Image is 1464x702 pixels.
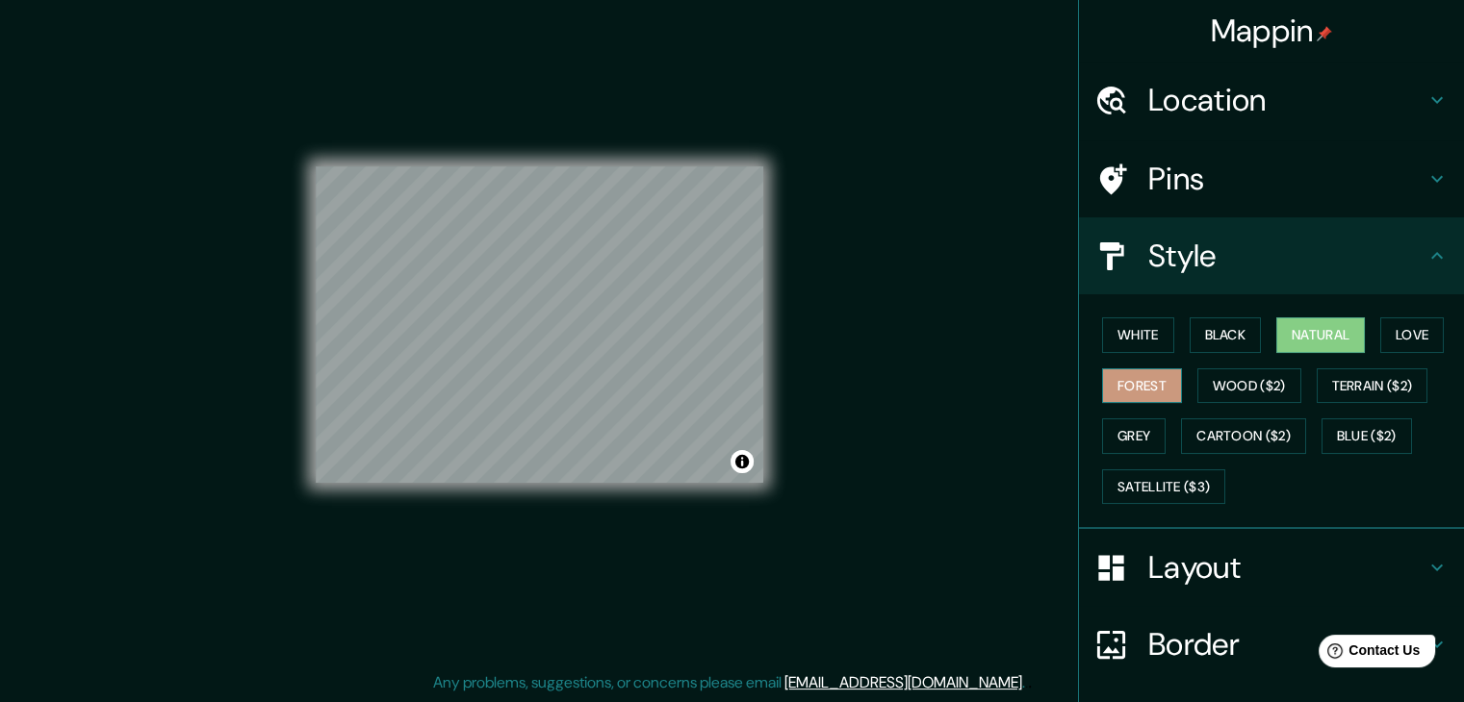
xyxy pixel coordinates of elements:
h4: Pins [1148,160,1425,198]
button: Forest [1102,368,1182,404]
button: Terrain ($2) [1317,368,1428,404]
div: Style [1079,217,1464,294]
iframe: Help widget launcher [1293,627,1443,681]
div: Border [1079,606,1464,683]
button: Satellite ($3) [1102,469,1225,505]
div: Layout [1079,529,1464,606]
div: . [1028,671,1032,694]
h4: Layout [1148,548,1425,587]
canvas: Map [316,166,763,483]
button: Wood ($2) [1197,368,1301,404]
h4: Mappin [1211,12,1333,50]
h4: Border [1148,625,1425,664]
button: Grey [1102,418,1166,454]
h4: Style [1148,237,1425,275]
button: Blue ($2) [1322,418,1412,454]
button: Cartoon ($2) [1181,418,1306,454]
img: pin-icon.png [1317,26,1332,41]
button: White [1102,317,1174,353]
button: Natural [1276,317,1365,353]
a: [EMAIL_ADDRESS][DOMAIN_NAME] [784,672,1022,692]
div: Pins [1079,140,1464,217]
div: . [1025,671,1028,694]
button: Toggle attribution [731,450,754,473]
button: Black [1190,317,1262,353]
div: Location [1079,62,1464,138]
button: Love [1380,317,1444,353]
p: Any problems, suggestions, or concerns please email . [433,671,1025,694]
h4: Location [1148,81,1425,119]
